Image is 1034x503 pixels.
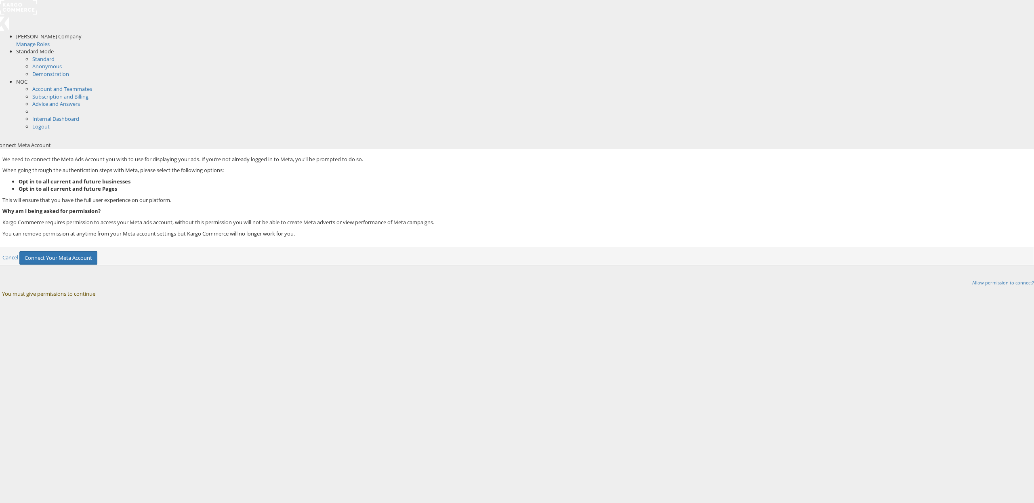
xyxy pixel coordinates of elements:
span: [PERSON_NAME] Company [16,33,82,40]
a: Subscription and Billing [32,93,88,100]
span: Standard Mode [16,48,54,55]
p: We need to connect the Meta Ads Account you wish to use for displaying your ads. If you’re not al... [2,156,1028,163]
a: Advice and Answers [32,100,80,107]
a: Demonstration [32,70,69,78]
span: NOC [16,78,27,85]
strong: Why am I being asked for permission? [2,207,101,215]
button: Connect Your Meta Account [19,251,97,265]
a: Account and Teammates [32,85,92,93]
p: When going through the authentication steps with Meta, please select the following options: [2,166,1028,174]
a: Logout [32,123,50,130]
a: Cancel [2,254,18,261]
a: Internal Dashboard [32,115,79,122]
p: You can remove permission at anytime from your Meta account settings but Kargo Commerce will no l... [2,230,1028,238]
p: Kargo Commerce requires permission to access your Meta ads account, without this permission you w... [2,219,1028,226]
strong: Opt in to all current and future Pages [19,185,117,192]
strong: Opt in to all current and future businesses [19,178,130,185]
p: This will ensure that you have the full user experience on our platform. [2,196,1028,204]
a: Manage Roles [16,40,50,48]
a: Anonymous [32,63,62,70]
a: Standard [32,55,55,63]
a: Allow permission to connect? [972,280,1034,286]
